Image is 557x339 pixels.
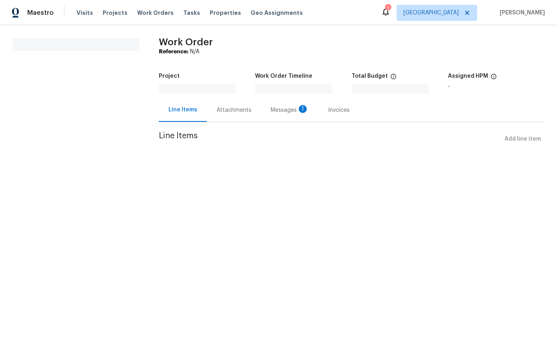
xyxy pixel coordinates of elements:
span: The total cost of line items that have been proposed by Opendoor. This sum includes line items th... [390,73,397,84]
h5: Assigned HPM [448,73,488,79]
span: Properties [210,9,241,17]
span: Work Orders [137,9,174,17]
span: [GEOGRAPHIC_DATA] [403,9,459,17]
span: Projects [103,9,128,17]
h5: Total Budget [352,73,388,79]
span: [PERSON_NAME] [496,9,545,17]
span: Work Order [159,37,213,47]
div: 1 [385,5,391,13]
div: Messages [271,106,309,114]
span: Tasks [183,10,200,16]
b: Reference: [159,49,188,54]
div: Attachments [217,106,251,114]
span: The hpm assigned to this work order. [490,73,497,84]
div: Line Items [168,106,197,114]
div: - [448,84,544,89]
div: Invoices [328,106,350,114]
h5: Work Order Timeline [255,73,312,79]
div: N/A [159,48,544,56]
div: 1 [299,105,307,113]
span: Visits [77,9,93,17]
span: Maestro [27,9,54,17]
span: Geo Assignments [251,9,303,17]
h5: Project [159,73,180,79]
span: Line Items [159,132,501,147]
